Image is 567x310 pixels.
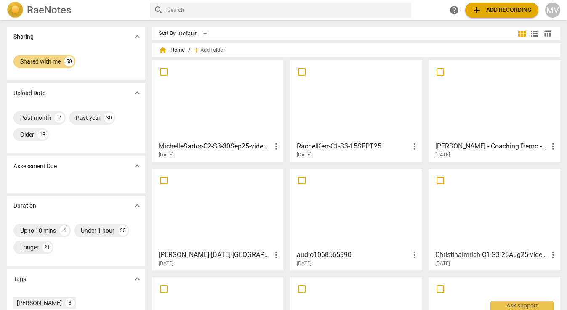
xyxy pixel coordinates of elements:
h2: RaeNotes [27,4,71,16]
div: Shared with me [20,57,61,66]
a: MichelleSartor-C2-S3-30Sep25-video.mp4[DATE] [155,63,281,158]
span: add [192,46,200,54]
a: audio1068565990[DATE] [293,172,419,267]
button: Show more [131,30,144,43]
div: [PERSON_NAME] [17,299,62,307]
div: 2 [54,113,64,123]
div: 8 [65,298,75,307]
input: Search [167,3,408,17]
button: Upload [465,3,538,18]
button: Show more [131,160,144,172]
div: Ask support [490,301,554,310]
span: view_module [517,29,527,39]
span: [DATE] [159,151,173,159]
div: Under 1 hour [81,226,114,235]
a: LogoRaeNotes [7,2,144,19]
p: Duration [13,201,36,210]
h3: Alison Whitmire - Coaching Demo - Client 3 - Session 1 [435,141,548,151]
button: List view [528,27,541,40]
button: Tile view [516,27,528,40]
p: Upload Date [13,89,45,98]
span: add [472,5,482,15]
div: 21 [42,242,52,252]
span: more_vert [548,250,558,260]
span: more_vert [271,141,281,151]
div: Sort By [159,30,176,37]
div: 50 [64,56,74,66]
button: Show more [131,273,144,285]
span: / [188,47,190,53]
h3: audio1068565990 [297,250,410,260]
span: Add recording [472,5,532,15]
a: RachelKerr-C1-S3-15SEPT25[DATE] [293,63,419,158]
div: Default [179,27,210,40]
button: Show more [131,199,144,212]
span: more_vert [271,250,281,260]
span: table_chart [543,29,551,37]
div: Past year [76,114,101,122]
span: Home [159,46,185,54]
span: Add folder [200,47,225,53]
span: [DATE] [297,151,311,159]
span: expand_more [132,161,142,171]
h3: MichelleSartor-C2-S3-30Sep25-video.mp4 [159,141,272,151]
a: Help [447,3,462,18]
span: expand_more [132,201,142,211]
p: Tags [13,275,26,284]
div: Up to 10 mins [20,226,56,235]
button: Table view [541,27,554,40]
span: search [154,5,164,15]
div: 4 [59,225,69,236]
h3: ChristinaImrich-C1-S3-25Aug25-video.mp4 [435,250,548,260]
img: Logo [7,2,24,19]
h3: RachelKerr-C1-S3-15SEPT25 [297,141,410,151]
div: 18 [37,130,48,140]
span: view_list [530,29,540,39]
a: [PERSON_NAME] - Coaching Demo - Client 3 - Session 1[DATE] [431,63,557,158]
span: [DATE] [297,260,311,267]
span: [DATE] [435,260,450,267]
span: [DATE] [159,260,173,267]
span: expand_more [132,274,142,284]
span: expand_more [132,32,142,42]
a: [PERSON_NAME]-[DATE]-[GEOGRAPHIC_DATA] Online -Client [PERSON_NAME]-Session 2 [DATE][DATE].[DATE] [155,172,281,267]
div: Past month [20,114,51,122]
span: expand_more [132,88,142,98]
div: 30 [104,113,114,123]
h3: Michelle Sartor-8 Sep 2025-Canada Online -Client Alejandra Lara-Session 2 on Friday, 5 Sep 2025. [159,250,272,260]
button: Show more [131,87,144,99]
div: 25 [118,225,128,236]
span: home [159,46,167,54]
button: MV [545,3,560,18]
a: ChristinaImrich-C1-S3-25Aug25-video.mp4[DATE] [431,172,557,267]
div: Older [20,130,34,139]
p: Sharing [13,32,34,41]
span: more_vert [548,141,558,151]
span: [DATE] [435,151,450,159]
span: more_vert [410,141,420,151]
p: Assessment Due [13,162,57,171]
div: Longer [20,243,39,252]
span: more_vert [410,250,420,260]
span: help [449,5,459,15]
